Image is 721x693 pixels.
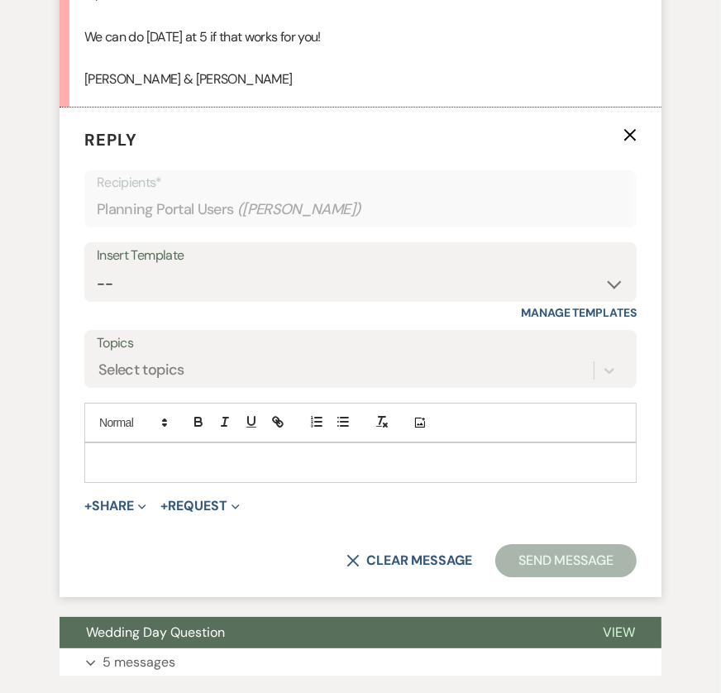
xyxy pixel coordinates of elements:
span: Reply [84,129,137,151]
p: We can do [DATE] at 5 if that works for you! [84,26,637,48]
button: View [576,617,661,648]
span: + [84,499,92,513]
div: Insert Template [97,244,624,268]
button: Share [84,499,146,513]
span: Wedding Day Question [86,624,225,641]
button: Request [161,499,240,513]
p: [PERSON_NAME] & [PERSON_NAME] [84,69,637,90]
span: + [161,499,169,513]
p: Recipients* [97,172,624,194]
button: Send Message [495,544,637,577]
button: Wedding Day Question [60,617,576,648]
div: Planning Portal Users [97,194,624,226]
button: 5 messages [60,648,661,676]
label: Topics [97,332,624,356]
span: View [603,624,635,641]
button: Clear message [346,554,472,567]
a: Manage Templates [521,305,637,320]
div: Select topics [98,360,184,382]
span: ( [PERSON_NAME] ) [237,198,361,221]
p: 5 messages [103,652,175,673]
